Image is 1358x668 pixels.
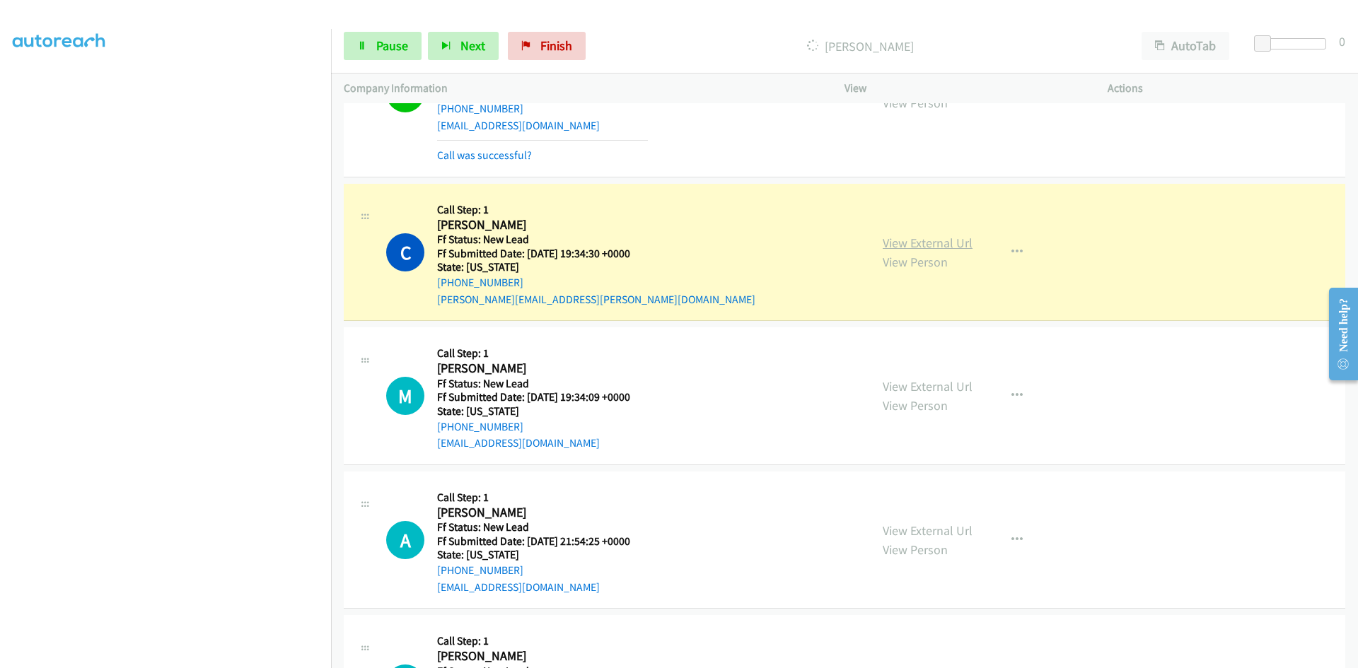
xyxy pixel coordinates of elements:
[437,420,523,433] a: [PHONE_NUMBER]
[540,37,572,54] span: Finish
[437,580,600,594] a: [EMAIL_ADDRESS][DOMAIN_NAME]
[437,534,630,549] h5: Ff Submitted Date: [DATE] 21:54:25 +0000
[508,32,586,60] a: Finish
[437,634,630,648] h5: Call Step: 1
[437,247,755,261] h5: Ff Submitted Date: [DATE] 19:34:30 +0000
[883,541,948,558] a: View Person
[437,293,755,306] a: [PERSON_NAME][EMAIL_ADDRESS][PERSON_NAME][DOMAIN_NAME]
[437,648,630,664] h2: [PERSON_NAME]
[428,32,499,60] button: Next
[883,235,973,251] a: View External Url
[1317,278,1358,390] iframe: Resource Center
[344,32,422,60] a: Pause
[437,377,648,391] h5: Ff Status: New Lead
[437,491,630,505] h5: Call Step: 1
[437,548,630,562] h5: State: [US_STATE]
[437,148,532,162] a: Call was successful?
[883,397,948,414] a: View Person
[460,37,485,54] span: Next
[437,276,523,289] a: [PHONE_NUMBER]
[437,217,648,233] h2: [PERSON_NAME]
[437,563,523,577] a: [PHONE_NUMBER]
[344,80,819,97] p: Company Information
[386,377,424,415] h1: M
[376,37,408,54] span: Pause
[437,119,600,132] a: [EMAIL_ADDRESS][DOMAIN_NAME]
[386,521,424,559] h1: A
[1339,32,1345,51] div: 0
[883,95,948,111] a: View Person
[1142,32,1229,60] button: AutoTab
[437,102,523,115] a: [PHONE_NUMBER]
[845,80,1082,97] p: View
[386,377,424,415] div: The call is yet to be attempted
[437,346,648,361] h5: Call Step: 1
[437,260,755,274] h5: State: [US_STATE]
[883,522,973,539] a: View External Url
[605,37,1116,56] p: [PERSON_NAME]
[437,436,600,450] a: [EMAIL_ADDRESS][DOMAIN_NAME]
[1108,80,1345,97] p: Actions
[883,378,973,394] a: View External Url
[437,233,755,247] h5: Ff Status: New Lead
[437,390,648,404] h5: Ff Submitted Date: [DATE] 19:34:09 +0000
[437,203,755,217] h5: Call Step: 1
[386,233,424,271] h1: C
[437,361,648,377] h2: [PERSON_NAME]
[437,404,648,418] h5: State: [US_STATE]
[883,254,948,270] a: View Person
[437,505,630,521] h2: [PERSON_NAME]
[1261,38,1326,49] div: Delay between calls (in seconds)
[437,520,630,534] h5: Ff Status: New Lead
